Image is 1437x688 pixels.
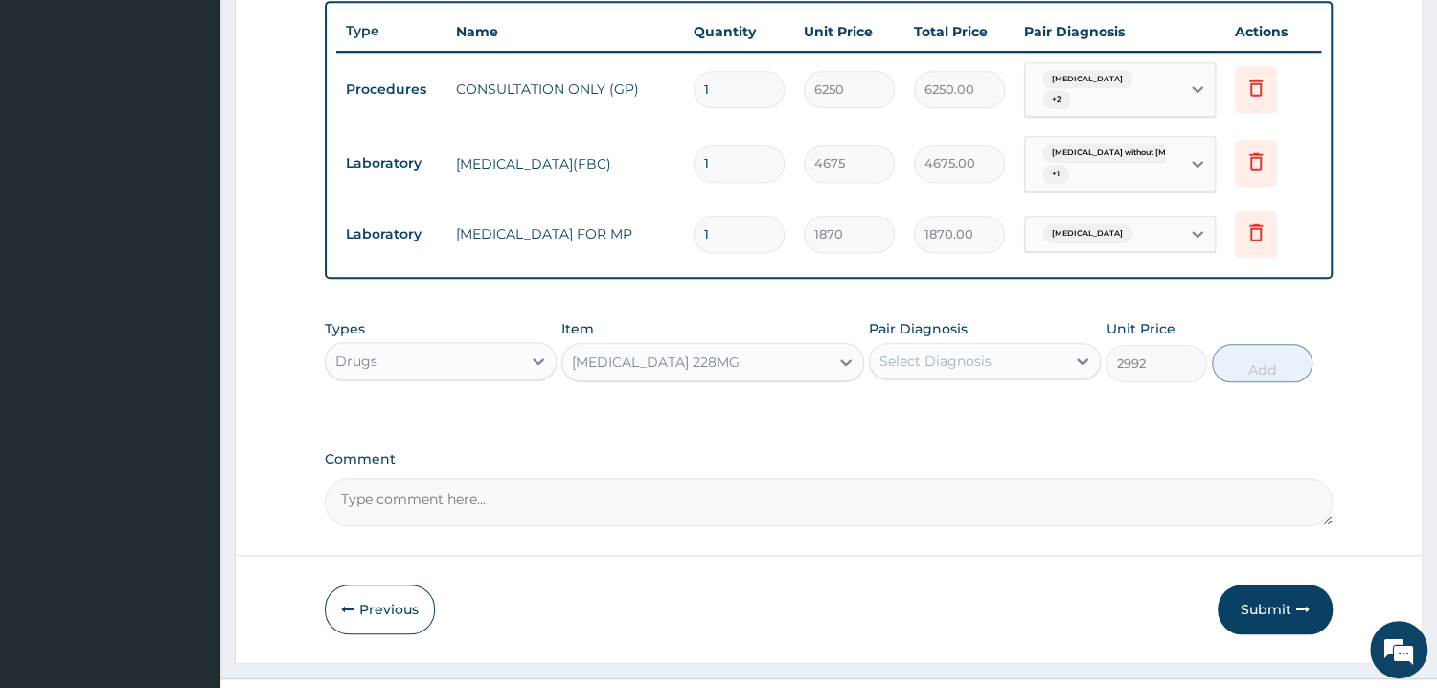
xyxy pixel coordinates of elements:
[336,217,446,252] td: Laboratory
[869,319,968,338] label: Pair Diagnosis
[794,12,904,51] th: Unit Price
[904,12,1015,51] th: Total Price
[100,107,322,132] div: Chat with us now
[325,585,435,634] button: Previous
[1225,12,1321,51] th: Actions
[879,352,992,371] div: Select Diagnosis
[446,215,684,253] td: [MEDICAL_DATA] FOR MP
[336,13,446,49] th: Type
[572,353,740,372] div: [MEDICAL_DATA] 228MG
[35,96,78,144] img: d_794563401_company_1708531726252_794563401
[111,216,264,409] span: We're online!
[1015,12,1225,51] th: Pair Diagnosis
[335,352,377,371] div: Drugs
[446,12,684,51] th: Name
[1042,165,1069,184] span: + 1
[314,10,360,56] div: Minimize live chat window
[336,146,446,181] td: Laboratory
[1106,319,1175,338] label: Unit Price
[1042,224,1132,243] span: [MEDICAL_DATA]
[325,321,365,337] label: Types
[1212,344,1312,382] button: Add
[1042,144,1236,163] span: [MEDICAL_DATA] without [MEDICAL_DATA]
[561,319,594,338] label: Item
[1042,90,1071,109] span: + 2
[325,451,1333,468] label: Comment
[684,12,794,51] th: Quantity
[336,72,446,107] td: Procedures
[1218,585,1333,634] button: Submit
[10,472,365,539] textarea: Type your message and hit 'Enter'
[446,70,684,108] td: CONSULTATION ONLY (GP)
[446,145,684,183] td: [MEDICAL_DATA](FBC)
[1042,70,1132,89] span: [MEDICAL_DATA]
